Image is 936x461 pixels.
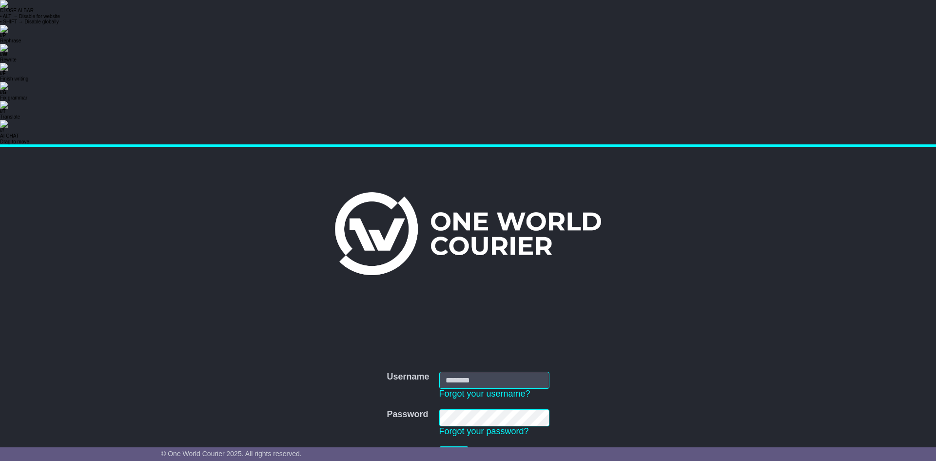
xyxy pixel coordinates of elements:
a: Forgot your username? [439,389,530,399]
img: One World [335,192,601,275]
a: Forgot your password? [439,426,529,436]
label: Username [387,372,429,382]
label: Password [387,409,428,420]
span: © One World Courier 2025. All rights reserved. [161,450,302,458]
